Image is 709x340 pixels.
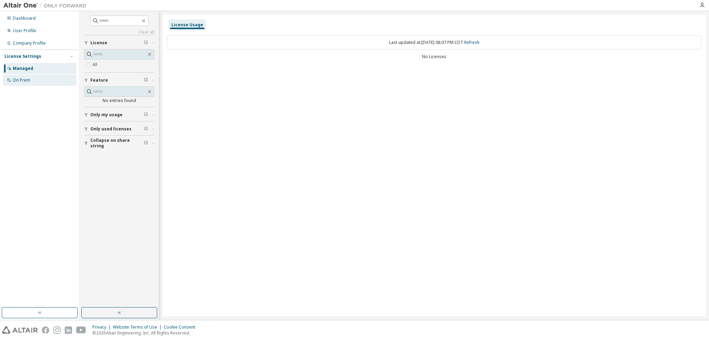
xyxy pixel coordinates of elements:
[13,16,36,21] div: Dashboard
[144,77,148,83] span: Clear filter
[2,327,38,334] img: altair_logo.svg
[92,324,113,330] div: Privacy
[90,40,107,46] span: License
[84,29,154,35] a: Clear all
[113,324,164,330] div: Website Terms of Use
[76,327,86,334] img: youtube.svg
[13,28,36,34] div: User Profile
[167,54,701,59] div: No Licenses
[84,73,154,88] button: Feature
[84,107,154,122] button: Only my usage
[164,324,199,330] div: Cookie Consent
[90,126,132,132] span: Only used licenses
[90,138,144,149] span: Collapse on share string
[84,121,154,137] button: Only used licenses
[92,330,199,336] p: © 2025 Altair Engineering, Inc. All Rights Reserved.
[65,327,72,334] img: linkedin.svg
[464,39,479,45] a: Refresh
[13,77,30,83] div: On Prem
[84,98,154,103] div: No entries found
[42,327,49,334] img: facebook.svg
[84,136,154,151] button: Collapse on share string
[3,2,90,9] img: Altair One
[90,112,123,118] span: Only my usage
[92,61,99,69] label: All
[144,126,148,132] span: Clear filter
[90,77,108,83] span: Feature
[53,327,61,334] img: instagram.svg
[171,22,203,28] div: License Usage
[5,54,41,59] div: License Settings
[144,40,148,46] span: Clear filter
[144,112,148,118] span: Clear filter
[13,40,46,46] div: Company Profile
[84,35,154,50] button: License
[144,140,148,146] span: Clear filter
[13,66,33,71] div: Managed
[167,35,701,50] div: Last updated at: [DATE] 08:07 PM CDT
